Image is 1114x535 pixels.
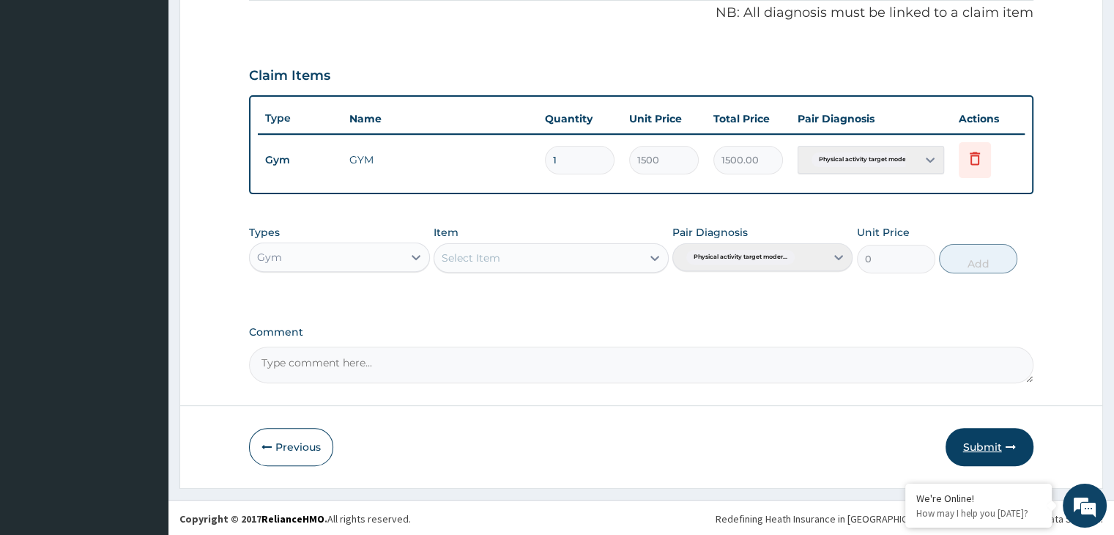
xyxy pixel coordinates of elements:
[258,147,342,174] td: Gym
[76,82,246,101] div: Chat with us now
[716,512,1103,526] div: Redefining Heath Insurance in [GEOGRAPHIC_DATA] using Telemedicine and Data Science!
[672,225,748,240] label: Pair Diagnosis
[857,225,910,240] label: Unit Price
[790,104,951,133] th: Pair Diagnosis
[939,244,1017,273] button: Add
[7,369,279,421] textarea: Type your message and hit 'Enter'
[249,428,333,466] button: Previous
[442,251,500,265] div: Select Item
[342,104,537,133] th: Name
[257,250,282,265] div: Gym
[179,512,327,525] strong: Copyright © 2017 .
[916,507,1041,520] p: How may I help you today?
[85,169,202,317] span: We're online!
[249,226,280,239] label: Types
[951,104,1025,133] th: Actions
[916,492,1041,505] div: We're Online!
[27,73,59,110] img: d_794563401_company_1708531726252_794563401
[538,104,622,133] th: Quantity
[261,512,324,525] a: RelianceHMO
[240,7,275,43] div: Minimize live chat window
[249,4,1033,23] p: NB: All diagnosis must be linked to a claim item
[434,225,458,240] label: Item
[342,145,537,174] td: GYM
[706,104,790,133] th: Total Price
[622,104,706,133] th: Unit Price
[258,105,342,132] th: Type
[249,326,1033,339] label: Comment
[946,428,1033,466] button: Submit
[249,68,330,84] h3: Claim Items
